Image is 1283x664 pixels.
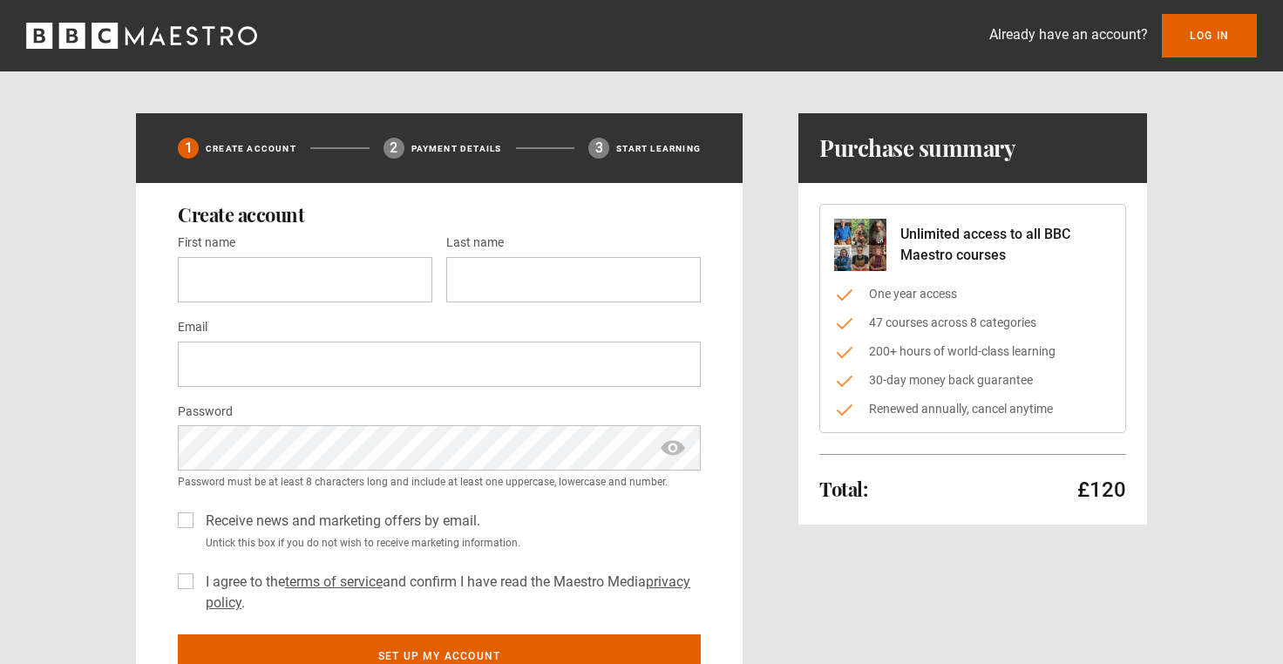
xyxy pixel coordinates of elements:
[834,342,1111,361] li: 200+ hours of world-class learning
[206,142,296,155] p: Create Account
[384,138,404,159] div: 2
[900,224,1111,266] p: Unlimited access to all BBC Maestro courses
[1162,14,1257,58] a: Log In
[588,138,609,159] div: 3
[819,134,1015,162] h1: Purchase summary
[178,474,701,490] small: Password must be at least 8 characters long and include at least one uppercase, lowercase and num...
[199,511,480,532] label: Receive news and marketing offers by email.
[834,285,1111,303] li: One year access
[446,233,504,254] label: Last name
[411,142,502,155] p: Payment details
[659,425,687,471] span: show password
[178,138,199,159] div: 1
[199,572,701,613] label: I agree to the and confirm I have read the Maestro Media .
[834,314,1111,332] li: 47 courses across 8 categories
[178,317,207,338] label: Email
[178,233,235,254] label: First name
[834,371,1111,390] li: 30-day money back guarantee
[989,24,1148,45] p: Already have an account?
[178,402,233,423] label: Password
[26,23,257,49] svg: BBC Maestro
[819,478,867,499] h2: Total:
[199,535,701,551] small: Untick this box if you do not wish to receive marketing information.
[616,142,701,155] p: Start learning
[178,204,701,225] h2: Create account
[1077,476,1126,504] p: £120
[834,400,1111,418] li: Renewed annually, cancel anytime
[285,573,383,590] a: terms of service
